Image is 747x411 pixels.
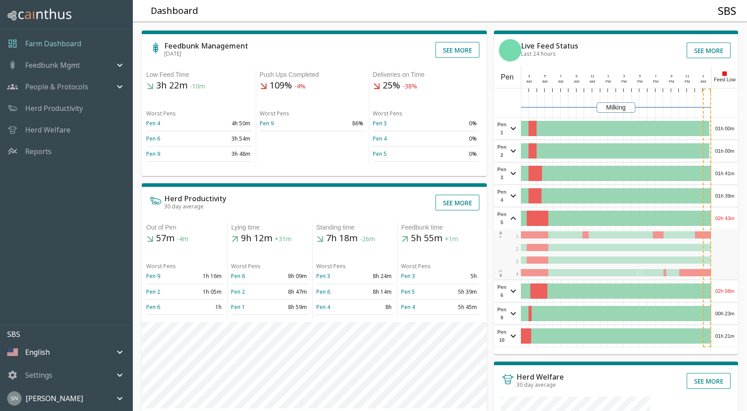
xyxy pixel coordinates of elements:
div: 3 [525,74,533,79]
a: Farm Dashboard [25,38,81,49]
a: Pen 5 [373,150,387,158]
div: Feedbunk time [401,223,478,232]
div: Pen [494,66,521,88]
div: W [498,269,503,278]
a: Pen 3 [401,272,415,280]
span: -4% [294,82,306,91]
a: Reports [25,146,52,157]
a: Pen 9 [260,119,274,127]
div: 1 [604,74,612,79]
td: 3h 48m [199,146,252,162]
p: Feedbunk Mgmt [25,60,80,71]
td: 8h 47m [270,284,309,299]
h5: 57m [146,232,223,245]
h6: Live Feed Status [521,42,578,49]
div: 00h 23m [712,303,738,324]
a: Pen 6 [146,135,160,142]
td: 5h [440,269,478,284]
a: Pen 6 [316,288,330,296]
span: PM [606,80,611,84]
div: 9 [572,74,581,79]
span: Worst Pens [260,110,289,117]
td: 8h 14m [355,284,393,299]
button: See more [686,373,731,389]
td: 0% [426,131,479,146]
a: Herd Productivity [25,103,83,114]
a: Pen 6 [231,272,245,280]
div: Standing time [316,223,393,232]
a: Pen 4 [146,119,160,127]
div: 11 [589,74,597,79]
h5: Dashboard [151,5,198,17]
h5: 5h 55m [401,232,478,245]
a: Pen 1 [231,303,245,311]
a: Pen 9 [146,150,160,158]
div: 7 [652,74,660,79]
div: 9 [668,74,676,79]
td: 0% [426,116,479,131]
div: Deliveries on Time [373,70,479,80]
span: AM [558,80,564,84]
a: Pen 4 [373,135,387,142]
div: 01h 21m [712,325,738,347]
td: 1h 05m [185,284,223,299]
div: 02h 43m [712,208,738,229]
span: PM [653,80,658,84]
span: PM [637,80,642,84]
h5: 25% [373,80,479,92]
td: 8h 59m [270,299,309,314]
div: Milking [597,102,635,113]
td: 0% [426,146,479,162]
span: Pen 9 [496,305,508,322]
div: Out of Pen [146,223,223,232]
span: Pen 4 [496,188,508,204]
a: Pen 5 [401,288,415,296]
a: Herd Welfare [25,124,70,135]
span: PM [669,80,674,84]
td: 8h 24m [355,269,393,284]
div: 7 [557,74,565,79]
div: 01h 00m [712,140,738,162]
td: 86% [312,116,365,131]
span: Pen 2 [496,143,508,159]
h5: 7h 18m [316,232,393,245]
div: 01h 00m [712,118,738,139]
button: See more [686,42,731,58]
div: 5 [541,74,549,79]
span: PM [621,80,627,84]
a: Pen 3 [373,119,387,127]
span: Last 24 hours [521,50,556,57]
td: 8h [355,299,393,314]
td: 1h [185,299,223,314]
div: 11 [683,74,691,79]
span: +31m [275,235,292,243]
div: 3 [620,74,628,79]
span: 2 [516,247,519,252]
div: 1 [699,74,708,79]
p: [PERSON_NAME] [26,393,83,404]
div: Push Ups Completed [260,70,366,80]
td: 4h 50m [199,116,252,131]
img: 45cffdf61066f8072b93f09263145446 [7,391,22,406]
span: Pen 1 [496,120,508,137]
span: Worst Pens [231,262,261,270]
a: Pen 4 [401,303,415,311]
h6: Herd Productivity [164,195,226,202]
p: SBS [7,329,132,340]
div: Low Feed Time [146,70,252,80]
span: Pen 3 [496,165,508,181]
button: See more [435,42,480,58]
p: English [25,347,50,358]
h5: 3h 22m [146,80,252,92]
span: Worst Pens [146,262,176,270]
a: Pen 2 [231,288,245,296]
span: Pen 10 [496,328,508,344]
a: Pen 2 [146,288,160,296]
span: AM [526,80,532,84]
span: +1m [445,235,458,243]
a: Pen 6 [146,303,160,311]
div: E [498,230,503,240]
span: -38% [402,82,417,91]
